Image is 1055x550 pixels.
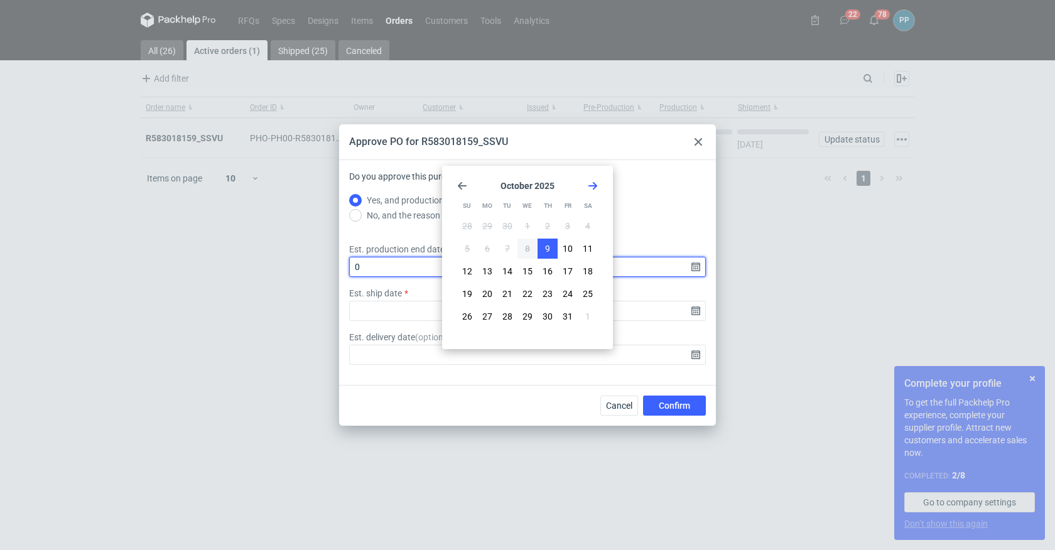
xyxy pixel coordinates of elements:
label: Do you approve this purchase order? [349,170,492,193]
button: Sun Sep 28 2025 [457,216,477,236]
button: Sun Oct 19 2025 [457,284,477,304]
span: 6 [485,242,490,255]
button: Wed Oct 15 2025 [517,261,538,281]
div: Approve PO for R583018159_SSVU [349,135,508,149]
button: Fri Oct 03 2025 [558,216,578,236]
span: 29 [522,310,533,323]
button: Cancel [600,396,638,416]
span: 2 [545,220,550,232]
button: Mon Sep 29 2025 [477,216,497,236]
span: 22 [522,288,533,300]
button: Thu Oct 23 2025 [538,284,558,304]
span: 13 [482,265,492,278]
button: Sat Oct 11 2025 [578,239,598,259]
button: Tue Oct 28 2025 [497,306,517,326]
button: Sat Oct 25 2025 [578,284,598,304]
button: Fri Oct 17 2025 [558,261,578,281]
section: October 2025 [457,181,598,191]
span: 25 [583,288,593,300]
label: Est. production end date [349,243,445,256]
span: 26 [462,310,472,323]
span: 18 [583,265,593,278]
span: Confirm [659,401,690,410]
div: Fr [558,196,578,216]
span: ( optional ) [415,332,453,342]
span: 4 [585,220,590,232]
button: Wed Oct 29 2025 [517,306,538,326]
span: 15 [522,265,533,278]
span: 30 [543,310,553,323]
button: Fri Oct 10 2025 [558,239,578,259]
span: 10 [563,242,573,255]
span: 8 [525,242,530,255]
span: 11 [583,242,593,255]
button: Mon Oct 27 2025 [477,306,497,326]
button: Sun Oct 05 2025 [457,239,477,259]
span: 23 [543,288,553,300]
button: Fri Oct 24 2025 [558,284,578,304]
span: 29 [482,220,492,232]
span: 27 [482,310,492,323]
span: 28 [462,220,472,232]
button: Tue Oct 07 2025 [497,239,517,259]
div: Sa [578,196,598,216]
button: Sat Nov 01 2025 [578,306,598,326]
button: Tue Oct 21 2025 [497,284,517,304]
button: Mon Oct 06 2025 [477,239,497,259]
button: Thu Oct 02 2025 [538,216,558,236]
button: Thu Oct 30 2025 [538,306,558,326]
button: Confirm [643,396,706,416]
span: 1 [585,310,590,323]
label: Est. ship date [349,287,402,299]
div: Mo [477,196,497,216]
button: Mon Oct 20 2025 [477,284,497,304]
button: Sun Oct 12 2025 [457,261,477,281]
span: 28 [502,310,512,323]
button: Sat Oct 04 2025 [578,216,598,236]
span: 12 [462,265,472,278]
span: 30 [502,220,512,232]
button: Wed Oct 01 2025 [517,216,538,236]
span: Cancel [606,401,632,410]
span: 17 [563,265,573,278]
span: 3 [565,220,570,232]
span: 19 [462,288,472,300]
span: 5 [465,242,470,255]
div: We [517,196,537,216]
svg: Go back 1 month [457,181,467,191]
div: Tu [497,196,517,216]
div: Su [457,196,477,216]
span: 1 [525,220,530,232]
button: Sun Oct 26 2025 [457,306,477,326]
span: 31 [563,310,573,323]
button: Wed Oct 22 2025 [517,284,538,304]
button: Mon Oct 13 2025 [477,261,497,281]
button: Tue Sep 30 2025 [497,216,517,236]
span: 21 [502,288,512,300]
div: Th [538,196,558,216]
span: 24 [563,288,573,300]
span: 16 [543,265,553,278]
button: Fri Oct 31 2025 [558,306,578,326]
svg: Go forward 1 month [588,181,598,191]
button: Thu Oct 09 2025 [538,239,558,259]
span: 20 [482,288,492,300]
button: Tue Oct 14 2025 [497,261,517,281]
label: Est. delivery date [349,331,453,343]
span: 14 [502,265,512,278]
span: 9 [545,242,550,255]
button: Thu Oct 16 2025 [538,261,558,281]
button: Wed Oct 08 2025 [517,239,538,259]
span: 7 [505,242,510,255]
button: Sat Oct 18 2025 [578,261,598,281]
